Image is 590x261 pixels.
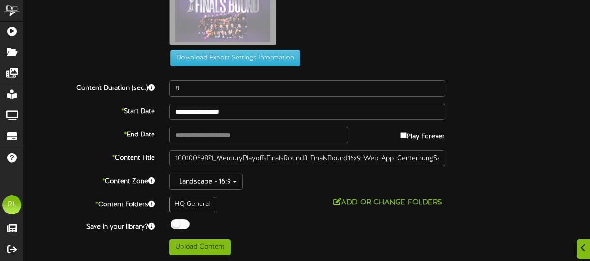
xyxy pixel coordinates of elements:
label: Content Folders [17,197,162,210]
label: Start Date [17,104,162,116]
div: RL [2,195,21,214]
label: Content Zone [17,174,162,186]
label: Save in your library? [17,219,162,232]
label: Play Forever [400,127,445,142]
button: Download Export Settings Information [170,50,300,66]
input: Play Forever [400,132,407,138]
a: Download Export Settings Information [165,55,300,62]
label: End Date [17,127,162,140]
button: Add or Change Folders [331,197,445,209]
button: Landscape - 16:9 [169,174,243,190]
button: Upload Content [169,239,231,255]
input: Title of this Content [169,150,445,166]
label: Content Duration (sec.) [17,80,162,93]
div: HQ General [169,197,215,212]
label: Content Title [17,150,162,163]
